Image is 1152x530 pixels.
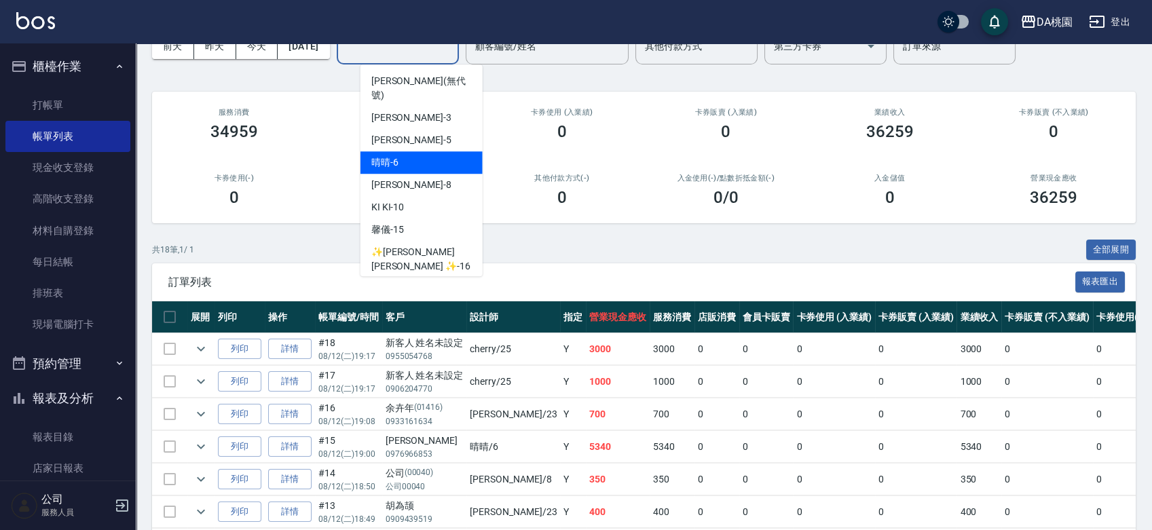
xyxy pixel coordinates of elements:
a: 排班表 [5,278,130,309]
td: 400 [650,496,694,528]
img: Person [11,492,38,519]
td: 0 [875,463,957,495]
a: 詳情 [268,469,312,490]
td: 5340 [586,431,650,463]
th: 展開 [187,301,215,333]
h2: 店販消費 /會員卡消費 [333,108,464,117]
span: [PERSON_NAME] -5 [371,133,451,147]
div: 公司 [386,466,464,480]
h2: 卡券使用 (入業績) [496,108,628,117]
td: Y [560,333,586,365]
button: 昨天 [194,34,236,59]
span: [PERSON_NAME] -3 [371,111,451,125]
td: 5340 [956,431,1001,463]
td: #14 [315,463,382,495]
td: 0 [1001,463,1092,495]
button: expand row [191,339,211,359]
td: 0 [694,333,739,365]
button: 列印 [218,371,261,392]
td: 400 [586,496,650,528]
th: 操作 [265,301,315,333]
td: 3000 [586,333,650,365]
td: Y [560,398,586,430]
td: 0 [793,333,875,365]
td: 350 [586,463,650,495]
td: #17 [315,366,382,398]
span: [PERSON_NAME] (無代號) [371,74,472,102]
button: 櫃檯作業 [5,49,130,84]
td: 0 [793,431,875,463]
td: 0 [739,398,794,430]
h3: 36259 [1030,188,1077,207]
p: 08/12 (二) 19:17 [318,383,379,395]
button: 報表及分析 [5,381,130,416]
td: 700 [586,398,650,430]
h2: 入金使用(-) /點數折抵金額(-) [661,174,792,183]
td: 5340 [650,431,694,463]
a: 詳情 [268,371,312,392]
button: 列印 [218,339,261,360]
td: [PERSON_NAME] /23 [466,496,560,528]
td: 晴晴 /6 [466,431,560,463]
div: 新客人 姓名未設定 [386,336,464,350]
td: 700 [956,398,1001,430]
p: 08/12 (二) 19:00 [318,448,379,460]
td: 0 [1093,496,1149,528]
td: cherry /25 [466,333,560,365]
h2: 卡券販賣 (不入業績) [988,108,1120,117]
td: 0 [1093,431,1149,463]
td: 1000 [956,366,1001,398]
p: 08/12 (二) 19:17 [318,350,379,362]
td: cherry /25 [466,366,560,398]
td: 1000 [586,366,650,398]
td: [PERSON_NAME] /8 [466,463,560,495]
span: 訂單列表 [168,276,1075,289]
td: 0 [875,333,957,365]
td: 0 [875,431,957,463]
p: 0906204770 [386,383,464,395]
th: 客戶 [382,301,467,333]
div: 新客人 姓名未設定 [386,368,464,383]
h2: 其他付款方式(-) [496,174,628,183]
button: expand row [191,371,211,392]
th: 服務消費 [650,301,694,333]
span: 馨儀 -15 [371,223,404,237]
th: 營業現金應收 [586,301,650,333]
a: 詳情 [268,436,312,457]
a: 詳情 [268,501,312,523]
div: DA桃園 [1037,14,1073,31]
a: 詳情 [268,339,312,360]
h3: 服務消費 [168,108,300,117]
td: 700 [650,398,694,430]
td: 0 [739,333,794,365]
button: 列印 [218,404,261,425]
td: 350 [956,463,1001,495]
p: 服務人員 [41,506,111,518]
h2: 卡券販賣 (入業績) [661,108,792,117]
button: Open [860,35,882,57]
p: 08/12 (二) 19:08 [318,415,379,428]
td: 0 [793,463,875,495]
button: expand row [191,469,211,489]
button: [DATE] [278,34,329,59]
a: 報表目錄 [5,421,130,453]
a: 詳情 [268,404,312,425]
td: Y [560,431,586,463]
p: (00040) [405,466,434,480]
h3: 0 [1049,122,1058,141]
th: 指定 [560,301,586,333]
h3: 0 [557,188,567,207]
button: save [981,8,1008,35]
th: 卡券販賣 (入業績) [875,301,957,333]
td: 0 [1001,333,1092,365]
h2: 入金儲值 [824,174,956,183]
th: 帳單編號/時間 [315,301,382,333]
img: Logo [16,12,55,29]
a: 現金收支登錄 [5,152,130,183]
a: 報表匯出 [1075,275,1126,288]
button: DA桃園 [1015,8,1078,36]
td: 350 [650,463,694,495]
span: [PERSON_NAME] -8 [371,178,451,192]
h3: 34959 [210,122,258,141]
h2: 營業現金應收 [988,174,1120,183]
